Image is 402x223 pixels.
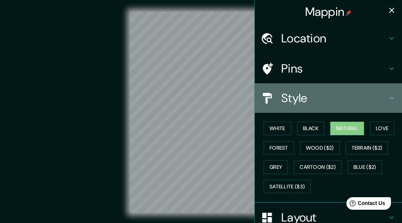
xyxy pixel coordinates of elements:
h4: Pins [281,61,387,76]
button: Wood ($2) [300,141,340,155]
button: Blue ($2) [348,160,382,174]
button: White [264,122,291,135]
button: Satellite ($3) [264,180,311,194]
img: pin-icon.png [346,10,352,16]
h4: Style [281,91,387,105]
button: Natural [330,122,364,135]
button: Forest [264,141,294,155]
button: Grey [264,160,288,174]
canvas: Map [130,12,272,213]
div: Style [255,83,402,113]
div: Pins [255,54,402,83]
h4: Location [281,31,387,46]
h4: Mappin [305,4,352,19]
button: Terrain ($2) [346,141,388,155]
button: Black [297,122,325,135]
iframe: Help widget launcher [336,194,394,215]
button: Love [370,122,394,135]
div: Location [255,24,402,53]
button: Cartoon ($2) [294,160,342,174]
